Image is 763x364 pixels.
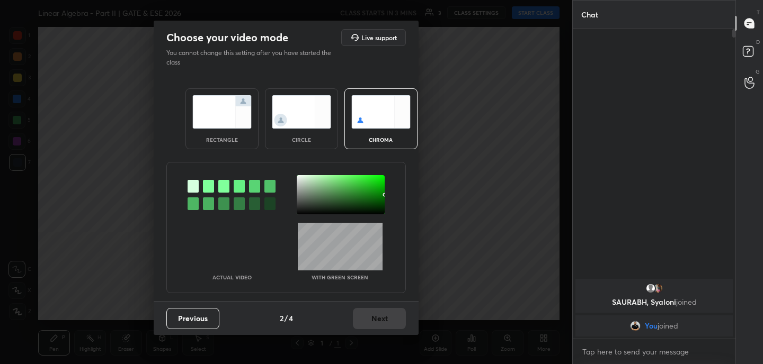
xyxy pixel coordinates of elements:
[289,313,293,324] h4: 4
[573,1,607,29] p: Chat
[645,322,658,330] span: You
[280,313,283,324] h4: 2
[653,283,663,294] img: 9d8aa854a8a644ddbb37ec9aa448d677.jpg
[192,95,252,129] img: normalScreenIcon.ae25ed63.svg
[630,321,641,331] img: 9107ca6834834495b00c2eb7fd6a1f67.jpg
[166,31,288,44] h2: Choose your video mode
[645,283,656,294] img: default.png
[166,308,219,329] button: Previous
[166,48,338,67] p: You cannot change this setting after you have started the class
[573,277,735,339] div: grid
[201,137,243,142] div: rectangle
[272,95,331,129] img: circleScreenIcon.acc0effb.svg
[582,298,726,306] p: SAURABH, Syaloni
[756,68,760,76] p: G
[756,38,760,46] p: D
[212,275,252,280] p: Actual Video
[360,137,402,142] div: chroma
[351,95,411,129] img: chromaScreenIcon.c19ab0a0.svg
[757,8,760,16] p: T
[658,322,678,330] span: joined
[285,313,288,324] h4: /
[676,297,697,307] span: joined
[312,275,368,280] p: With green screen
[280,137,323,142] div: circle
[361,34,397,41] h5: Live support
